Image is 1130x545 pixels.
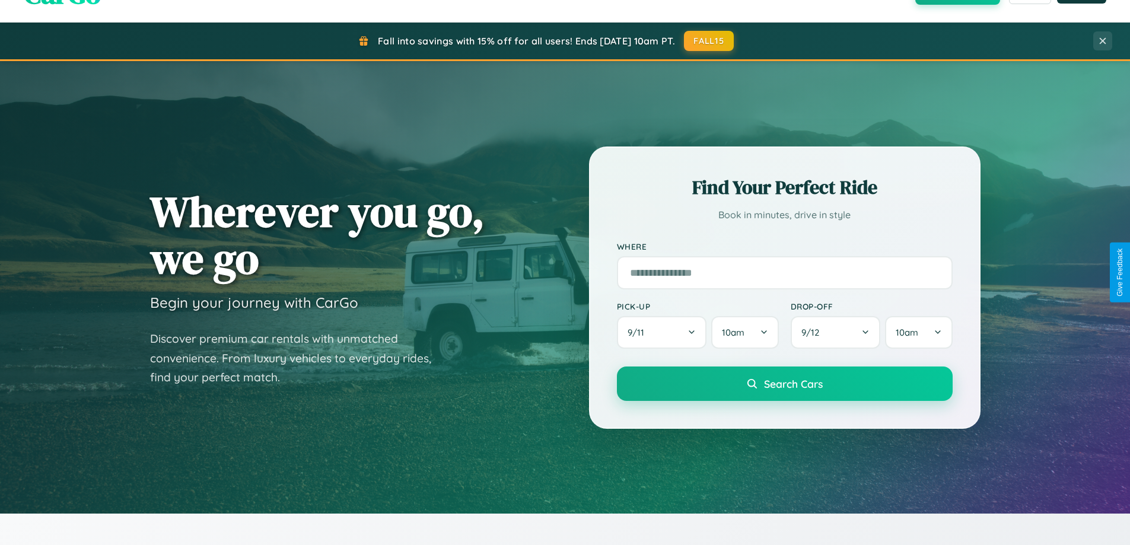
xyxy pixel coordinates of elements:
span: Search Cars [764,377,823,390]
button: 9/11 [617,316,707,349]
p: Book in minutes, drive in style [617,206,953,224]
label: Pick-up [617,301,779,311]
h2: Find Your Perfect Ride [617,174,953,200]
label: Where [617,241,953,251]
span: 9 / 11 [628,327,650,338]
span: 10am [722,327,744,338]
h3: Begin your journey with CarGo [150,294,358,311]
span: Fall into savings with 15% off for all users! Ends [DATE] 10am PT. [378,35,675,47]
button: 10am [711,316,778,349]
p: Discover premium car rentals with unmatched convenience. From luxury vehicles to everyday rides, ... [150,329,447,387]
h1: Wherever you go, we go [150,188,485,282]
label: Drop-off [791,301,953,311]
span: 10am [896,327,918,338]
div: Give Feedback [1116,248,1124,297]
button: Search Cars [617,366,953,401]
button: 10am [885,316,952,349]
span: 9 / 12 [801,327,825,338]
button: FALL15 [684,31,734,51]
button: 9/12 [791,316,881,349]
